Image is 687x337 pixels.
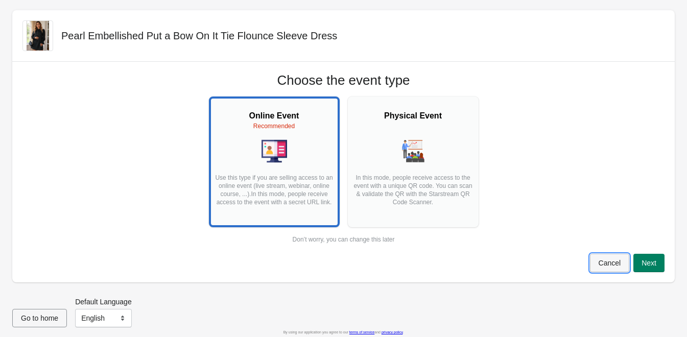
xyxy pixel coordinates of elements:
div: Recommended [214,122,335,130]
h2: Physical Event [353,110,473,122]
span: Cancel [599,259,621,267]
p: Use this type if you are selling access to an online event (live stream, webinar, online course, ... [214,174,335,214]
span: Go to home [21,314,58,322]
img: online-event-5d64391802a09ceff1f8b055f10f5880.png [262,138,287,164]
div: Don’t worry, you can change this later [293,235,395,244]
a: Go to home [12,314,67,322]
h2: Pearl Embellished Put a Bow On It Tie Flounce Sleeve Dress [61,29,337,43]
button: Next [633,254,665,272]
img: physical-event-845dc57dcf8a37f45bd70f14adde54f6.png [400,138,426,164]
button: Cancel [590,254,630,272]
span: Next [642,259,656,267]
a: privacy policy [382,330,403,334]
a: terms of service [349,330,374,334]
h1: Choose the event type [277,72,410,88]
button: Physical EventIn this mode, people receive access to the event with a unique QR code. You can sca... [348,97,479,227]
h2: Online Event [214,110,335,122]
p: In this mode, people receive access to the event with a unique QR code. You can scan & validate t... [353,174,473,214]
img: 9b288bfa-187e-4e8b-8d32-6fb825586e8f-Max-Origin.webp [27,21,49,51]
button: Go to home [12,309,67,327]
label: Default Language [75,297,132,307]
button: Online EventRecommendedUse this type if you are selling access to an online event (live stream, w... [209,97,340,227]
